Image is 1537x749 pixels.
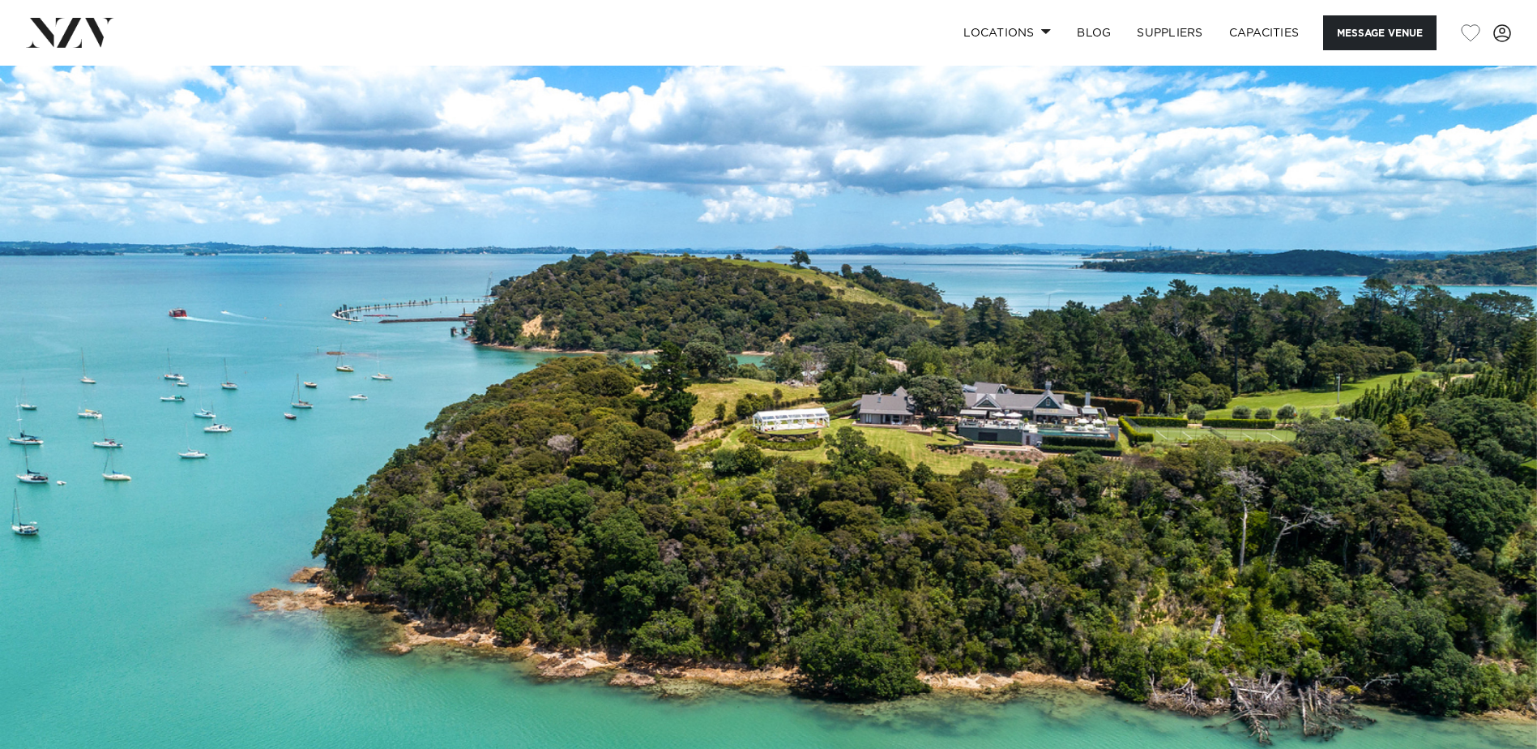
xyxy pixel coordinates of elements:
a: BLOG [1064,15,1124,50]
a: Locations [950,15,1064,50]
button: Message Venue [1323,15,1437,50]
a: SUPPLIERS [1124,15,1215,50]
img: nzv-logo.png [26,18,114,47]
a: Capacities [1216,15,1313,50]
